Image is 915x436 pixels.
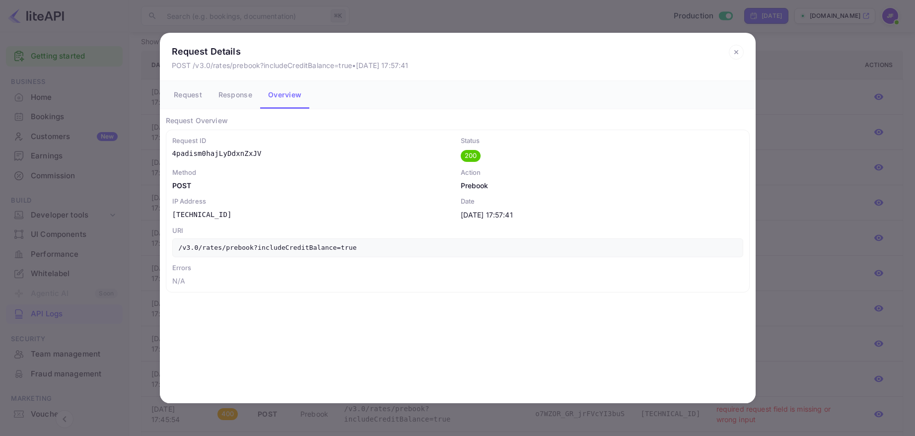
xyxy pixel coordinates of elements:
p: IP Address [172,197,455,207]
p: Request ID [172,136,455,146]
p: POST [172,180,455,191]
button: Response [211,81,260,109]
p: prebook [461,180,743,191]
p: [TECHNICAL_ID] [172,210,455,220]
button: Overview [260,81,309,109]
button: Request [166,81,211,109]
p: Errors [172,263,743,273]
span: 200 [461,151,481,161]
p: Action [461,168,743,178]
p: POST /v3.0/rates/prebook?includeCreditBalance=true • [DATE] 17:57:41 [172,60,409,71]
p: [DATE] 17:57:41 [461,210,743,220]
p: URI [172,226,743,236]
p: N/A [172,276,743,286]
p: Date [461,197,743,207]
p: Status [461,136,743,146]
p: /v3.0/rates/prebook?includeCreditBalance=true [172,238,743,257]
p: Method [172,168,455,178]
p: Request Overview [166,115,750,126]
p: Request Details [172,45,409,58]
p: 4padism0hajLyDdxnZxJV [172,148,455,159]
